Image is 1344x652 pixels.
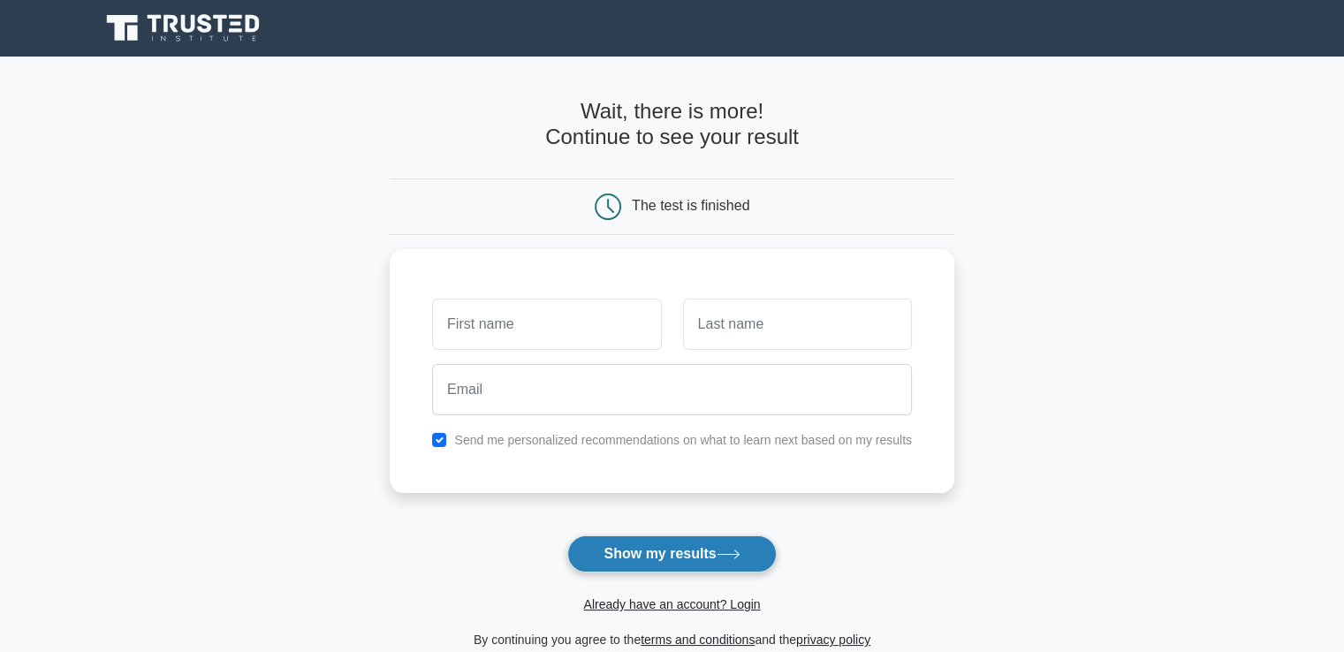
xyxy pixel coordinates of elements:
[432,364,912,415] input: Email
[454,433,912,447] label: Send me personalized recommendations on what to learn next based on my results
[641,633,755,647] a: terms and conditions
[567,535,776,572] button: Show my results
[379,629,965,650] div: By continuing you agree to the and the
[683,299,912,350] input: Last name
[432,299,661,350] input: First name
[632,198,749,213] div: The test is finished
[796,633,870,647] a: privacy policy
[390,99,954,150] h4: Wait, there is more! Continue to see your result
[583,597,760,611] a: Already have an account? Login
